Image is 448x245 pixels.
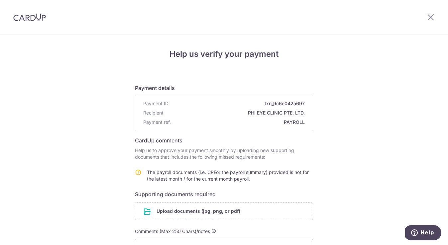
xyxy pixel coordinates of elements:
span: Payment ref. [143,119,171,125]
span: Comments (Max 250 Chars)/notes [135,228,210,234]
h6: Payment details [135,84,313,92]
span: The payroll documents (i.e. CPFor the payroll summary) provided is not for the latest month / for... [147,169,309,182]
div: Upload documents (jpg, png, or pdf) [135,202,313,220]
p: Help us to approve your payment smoothly by uploading new supporting documents that includes the ... [135,147,313,160]
h4: Help us verify your payment [135,48,313,60]
span: PHI EYE CLINIC PTE. LTD. [166,110,305,116]
iframe: Opens a widget where you can find more information [405,225,441,242]
h6: Supporting documents required [135,190,313,198]
span: Recipient [143,110,164,116]
h6: CardUp comments [135,136,313,144]
span: Payment ID [143,100,168,107]
span: txn_9c6e042a697 [171,100,305,107]
img: CardUp [13,13,46,21]
span: PAYROLL [173,119,305,125]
